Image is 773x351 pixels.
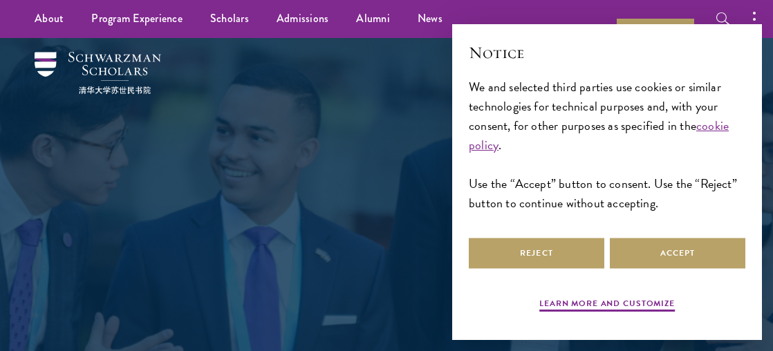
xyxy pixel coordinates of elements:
[539,297,675,314] button: Learn more and customize
[610,238,745,269] button: Accept
[469,41,745,64] h2: Notice
[469,116,729,154] a: cookie policy
[35,52,161,94] img: Schwarzman Scholars
[469,238,604,269] button: Reject
[469,77,745,214] div: We and selected third parties use cookies or similar technologies for technical purposes and, wit...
